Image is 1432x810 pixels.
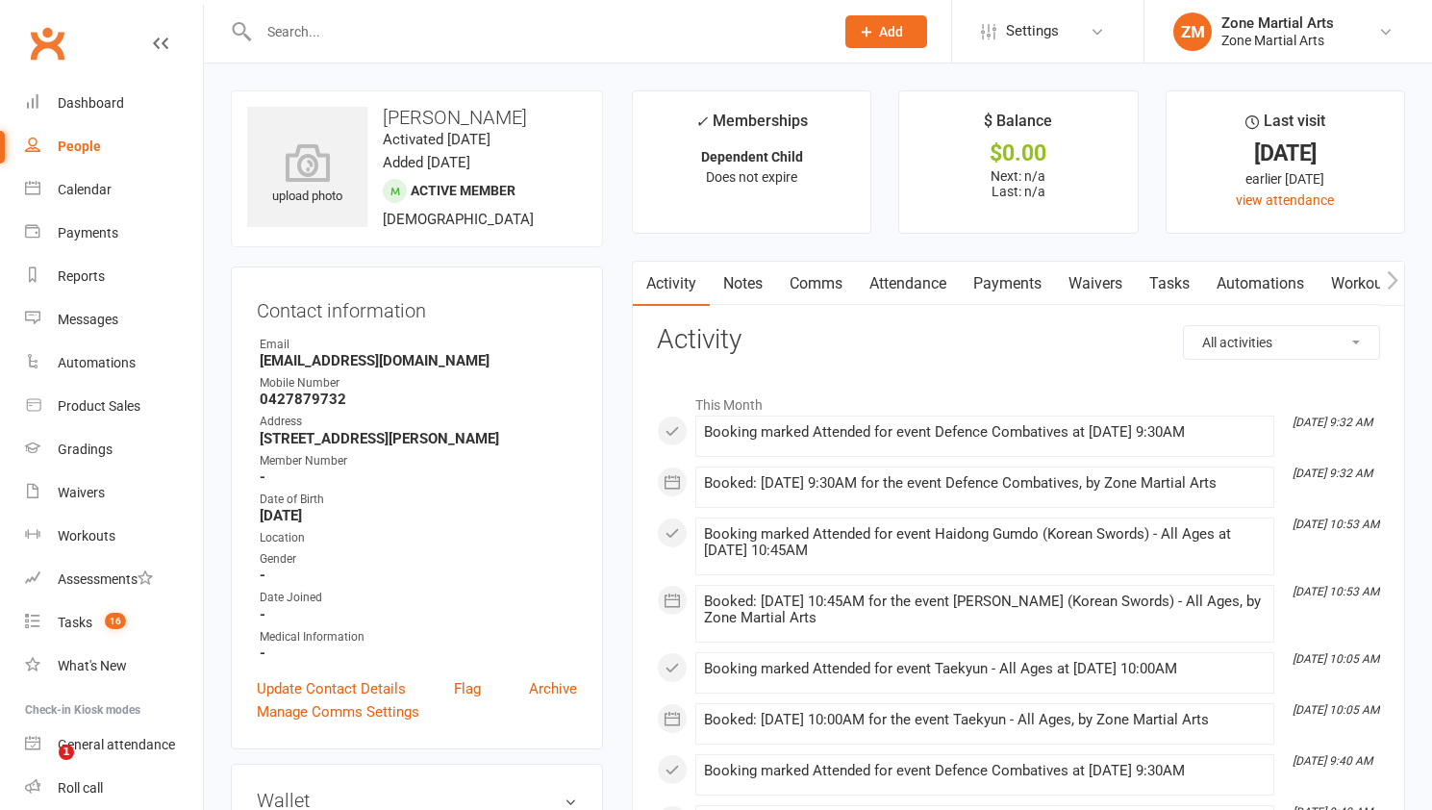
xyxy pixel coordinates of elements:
[58,398,140,414] div: Product Sales
[704,526,1266,559] div: Booking marked Attended for event Haidong Gumdo (Korean Swords) - All Ages at [DATE] 10:45AM
[695,113,708,131] i: ✓
[58,225,118,240] div: Payments
[1184,168,1387,190] div: earlier [DATE]
[58,528,115,544] div: Workouts
[845,15,927,48] button: Add
[1293,416,1372,429] i: [DATE] 9:32 AM
[879,24,903,39] span: Add
[25,428,203,471] a: Gradings
[260,645,577,662] strong: -
[657,385,1380,416] li: This Month
[59,745,74,760] span: 1
[1293,652,1379,666] i: [DATE] 10:05 AM
[701,149,803,165] strong: Dependent Child
[1293,467,1372,480] i: [DATE] 9:32 AM
[25,255,203,298] a: Reports
[704,475,1266,492] div: Booked: [DATE] 9:30AM for the event Defence Combatives, by Zone Martial Arts
[917,143,1119,164] div: $0.00
[58,355,136,370] div: Automations
[1184,143,1387,164] div: [DATE]
[704,424,1266,441] div: Booking marked Attended for event Defence Combatives at [DATE] 9:30AM
[25,723,203,767] a: General attendance kiosk mode
[58,268,105,284] div: Reports
[25,125,203,168] a: People
[1006,10,1059,53] span: Settings
[247,143,367,207] div: upload photo
[529,677,577,700] a: Archive
[247,107,587,128] h3: [PERSON_NAME]
[253,18,820,45] input: Search...
[383,211,534,228] span: [DEMOGRAPHIC_DATA]
[704,712,1266,728] div: Booked: [DATE] 10:00AM for the event Taekyun - All Ages, by Zone Martial Arts
[260,468,577,486] strong: -
[25,82,203,125] a: Dashboard
[260,491,577,509] div: Date of Birth
[260,336,577,354] div: Email
[260,606,577,623] strong: -
[58,615,92,630] div: Tasks
[25,515,203,558] a: Workouts
[25,558,203,601] a: Assessments
[25,212,203,255] a: Payments
[1173,13,1212,51] div: ZM
[25,168,203,212] a: Calendar
[260,628,577,646] div: Medical Information
[1245,109,1325,143] div: Last visit
[383,154,470,171] time: Added [DATE]
[58,95,124,111] div: Dashboard
[260,567,577,584] strong: -
[260,374,577,392] div: Mobile Number
[25,385,203,428] a: Product Sales
[960,262,1055,306] a: Payments
[1318,262,1409,306] a: Workouts
[1055,262,1136,306] a: Waivers
[1293,703,1379,717] i: [DATE] 10:05 AM
[260,529,577,547] div: Location
[105,613,126,629] span: 16
[1221,14,1334,32] div: Zone Martial Arts
[260,430,577,447] strong: [STREET_ADDRESS][PERSON_NAME]
[917,168,1119,199] p: Next: n/a Last: n/a
[260,352,577,369] strong: [EMAIL_ADDRESS][DOMAIN_NAME]
[25,645,203,688] a: What's New
[58,312,118,327] div: Messages
[1293,518,1379,531] i: [DATE] 10:53 AM
[657,325,1380,355] h3: Activity
[58,182,112,197] div: Calendar
[454,677,481,700] a: Flag
[710,262,776,306] a: Notes
[19,745,65,791] iframe: Intercom live chat
[1221,32,1334,49] div: Zone Martial Arts
[984,109,1052,143] div: $ Balance
[260,550,577,569] div: Gender
[1293,585,1379,598] i: [DATE] 10:53 AM
[25,601,203,645] a: Tasks 16
[1236,192,1334,208] a: view attendance
[704,661,1266,677] div: Booking marked Attended for event Taekyun - All Ages at [DATE] 10:00AM
[1293,754,1372,768] i: [DATE] 9:40 AM
[856,262,960,306] a: Attendance
[411,183,515,198] span: Active member
[776,262,856,306] a: Comms
[257,700,419,723] a: Manage Comms Settings
[58,780,103,796] div: Roll call
[257,677,406,700] a: Update Contact Details
[1136,262,1203,306] a: Tasks
[633,262,710,306] a: Activity
[58,737,175,752] div: General attendance
[1203,262,1318,306] a: Automations
[25,767,203,810] a: Roll call
[260,507,577,524] strong: [DATE]
[704,763,1266,779] div: Booking marked Attended for event Defence Combatives at [DATE] 9:30AM
[257,292,577,321] h3: Contact information
[25,298,203,342] a: Messages
[706,169,797,185] span: Does not expire
[58,485,105,500] div: Waivers
[25,342,203,385] a: Automations
[260,413,577,431] div: Address
[58,442,113,457] div: Gradings
[25,471,203,515] a: Waivers
[695,109,808,144] div: Memberships
[23,19,71,67] a: Clubworx
[260,589,577,607] div: Date Joined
